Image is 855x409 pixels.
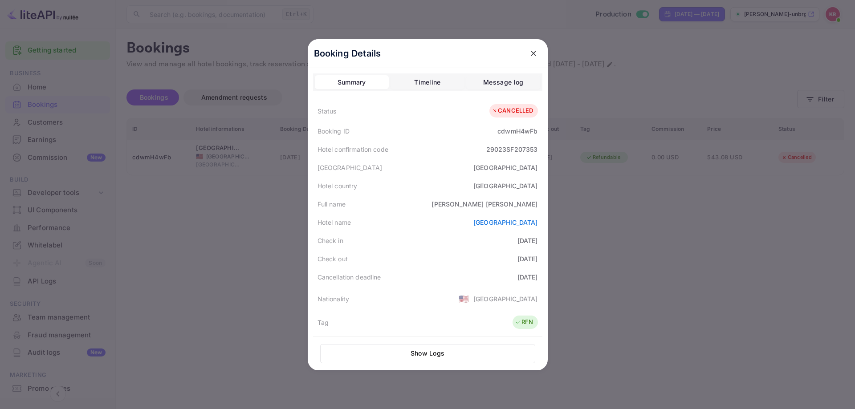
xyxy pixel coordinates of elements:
div: 29023SF207353 [486,145,538,154]
div: [DATE] [517,236,538,245]
div: Full name [318,199,346,209]
button: Message log [466,75,540,89]
div: Check in [318,236,343,245]
button: Summary [315,75,389,89]
div: Check out [318,254,348,263]
div: CANCELLED [492,106,533,115]
a: [GEOGRAPHIC_DATA] [473,219,538,226]
div: cdwmH4wFb [497,126,537,136]
div: [PERSON_NAME] [PERSON_NAME] [432,199,537,209]
p: Booking Details [314,47,381,60]
div: RFN [515,318,533,327]
div: Hotel name [318,218,351,227]
div: [GEOGRAPHIC_DATA] [473,163,538,172]
div: Cancellation deadline [318,272,381,282]
button: close [525,45,541,61]
div: Message log [483,77,523,88]
div: [DATE] [517,272,538,282]
div: [GEOGRAPHIC_DATA] [473,294,538,304]
div: Status [318,106,337,116]
span: United States [459,291,469,307]
div: [DATE] [517,254,538,263]
div: Tag [318,318,329,327]
button: Timeline [391,75,464,89]
div: Hotel confirmation code [318,145,388,154]
div: Summary [338,77,366,88]
div: Nationality [318,294,350,304]
div: [GEOGRAPHIC_DATA] [473,181,538,190]
div: [GEOGRAPHIC_DATA] [318,163,383,172]
button: Show Logs [320,344,535,363]
div: Timeline [414,77,440,88]
div: Booking ID [318,126,350,136]
div: Hotel country [318,181,358,190]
